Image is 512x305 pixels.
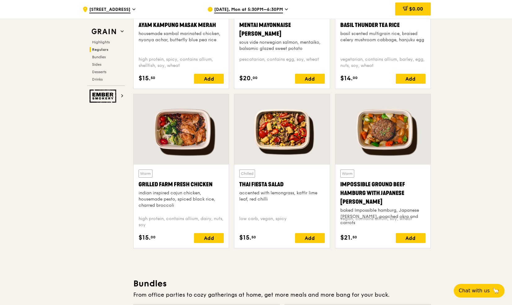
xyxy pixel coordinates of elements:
div: high protein, spicy, contains allium, shellfish, soy, wheat [139,56,224,69]
div: indian inspired cajun chicken, housemade pesto, spiced black rice, charred broccoli [139,190,224,209]
span: 50 [151,75,155,80]
span: Drinks [92,77,103,82]
div: Add [295,74,325,84]
span: $14. [340,74,353,83]
span: Regulars [92,47,108,52]
img: Ember Smokery web logo [90,90,118,103]
div: vegan, contains allium, soy, wheat [340,216,426,228]
div: Add [396,233,426,243]
h3: Bundles [133,278,431,289]
div: Warm [139,170,152,178]
div: sous vide norwegian salmon, mentaiko, balsamic glazed sweet potato [239,39,324,52]
span: 50 [251,235,256,240]
div: Ayam Kampung Masak Merah [139,21,224,29]
div: Thai Fiesta Salad [239,180,324,189]
span: Chat with us [459,287,490,294]
div: housemade sambal marinated chicken, nyonya achar, butterfly blue pea rice [139,31,224,43]
div: Add [194,233,224,243]
div: vegetarian, contains allium, barley, egg, nuts, soy, wheat [340,56,426,69]
span: [DATE], Mon at 5:30PM–6:30PM [214,7,283,13]
div: Impossible Ground Beef Hamburg with Japanese [PERSON_NAME] [340,180,426,206]
span: $15. [139,233,151,242]
div: Add [194,74,224,84]
img: Grain web logo [90,26,118,37]
div: Warm [340,170,354,178]
div: Chilled [239,170,255,178]
span: $21. [340,233,352,242]
div: accented with lemongrass, kaffir lime leaf, red chilli [239,190,324,202]
span: 50 [352,235,357,240]
span: 🦙 [492,287,500,294]
span: [STREET_ADDRESS] [89,7,130,13]
span: Bundles [92,55,106,59]
span: $15. [139,74,151,83]
div: Grilled Farm Fresh Chicken [139,180,224,189]
span: $20. [239,74,253,83]
div: low carb, vegan, spicy [239,216,324,228]
button: Chat with us🦙 [454,284,505,298]
span: 00 [253,75,258,80]
span: Sides [92,62,101,67]
div: basil scented multigrain rice, braised celery mushroom cabbage, hanjuku egg [340,31,426,43]
span: $15. [239,233,251,242]
div: pescatarian, contains egg, soy, wheat [239,56,324,69]
div: Add [396,74,426,84]
div: Add [295,233,325,243]
div: high protein, contains allium, dairy, nuts, soy [139,216,224,228]
div: From office parties to cozy gatherings at home, get more meals and more bang for your buck. [133,290,431,299]
div: Basil Thunder Tea Rice [340,21,426,29]
span: Highlights [92,40,110,44]
span: 00 [151,235,156,240]
span: 00 [353,75,358,80]
span: $0.00 [409,6,423,12]
span: Desserts [92,70,106,74]
div: baked Impossible hamburg, Japanese [PERSON_NAME], poached okra and carrots [340,207,426,226]
div: Mentai Mayonnaise [PERSON_NAME] [239,21,324,38]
